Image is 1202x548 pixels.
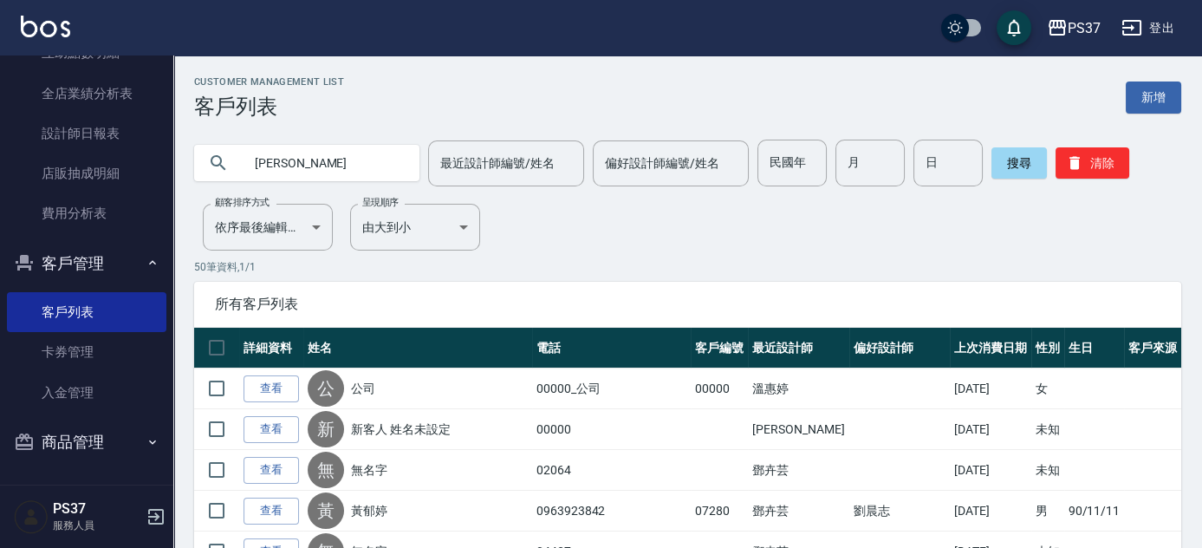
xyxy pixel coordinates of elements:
[691,491,748,532] td: 07280
[203,204,333,251] div: 依序最後編輯時間
[532,491,692,532] td: 0963923842
[308,411,344,447] div: 新
[1031,369,1064,409] td: 女
[691,328,748,369] th: 客戶編號
[244,498,299,525] a: 查看
[950,450,1031,491] td: [DATE]
[308,370,344,407] div: 公
[194,76,344,88] h2: Customer Management List
[1031,450,1064,491] td: 未知
[849,491,950,532] td: 劉晨志
[748,328,848,369] th: 最近設計師
[1040,10,1108,46] button: PS37
[1124,328,1181,369] th: 客戶來源
[53,518,141,533] p: 服務人員
[691,369,748,409] td: 00000
[997,10,1031,45] button: save
[1064,328,1125,369] th: 生日
[7,373,166,413] a: 入金管理
[351,502,387,519] a: 黃郁婷
[950,328,1031,369] th: 上次消費日期
[53,500,141,518] h5: PS37
[21,16,70,37] img: Logo
[244,457,299,484] a: 查看
[215,196,270,209] label: 顧客排序方式
[362,196,399,209] label: 呈現順序
[194,259,1181,275] p: 50 筆資料, 1 / 1
[308,452,344,488] div: 無
[7,153,166,193] a: 店販抽成明細
[532,409,692,450] td: 00000
[532,369,692,409] td: 00000_公司
[244,416,299,443] a: 查看
[532,328,692,369] th: 電話
[7,74,166,114] a: 全店業績分析表
[950,369,1031,409] td: [DATE]
[1031,328,1064,369] th: 性別
[7,420,166,465] button: 商品管理
[308,493,344,529] div: 黃
[1031,409,1064,450] td: 未知
[1068,17,1101,39] div: PS37
[748,450,848,491] td: 鄧卉芸
[351,421,451,438] a: 新客人 姓名未設定
[215,296,1160,313] span: 所有客戶列表
[194,95,344,119] h3: 客戶列表
[950,409,1031,450] td: [DATE]
[1064,491,1125,532] td: 90/11/11
[1126,82,1181,114] a: 新增
[7,332,166,372] a: 卡券管理
[7,292,166,332] a: 客戶列表
[243,140,406,186] input: 搜尋關鍵字
[1056,147,1129,179] button: 清除
[7,193,166,233] a: 費用分析表
[7,114,166,153] a: 設計師日報表
[1031,491,1064,532] td: 男
[532,450,692,491] td: 02064
[748,491,848,532] td: 鄧卉芸
[991,147,1047,179] button: 搜尋
[14,499,49,534] img: Person
[748,369,848,409] td: 溫惠婷
[239,328,303,369] th: 詳細資料
[351,380,375,397] a: 公司
[303,328,532,369] th: 姓名
[1114,12,1181,44] button: 登出
[351,461,387,479] a: 無名字
[350,204,480,251] div: 由大到小
[950,491,1031,532] td: [DATE]
[849,328,950,369] th: 偏好設計師
[244,375,299,402] a: 查看
[748,409,848,450] td: [PERSON_NAME]
[7,241,166,286] button: 客戶管理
